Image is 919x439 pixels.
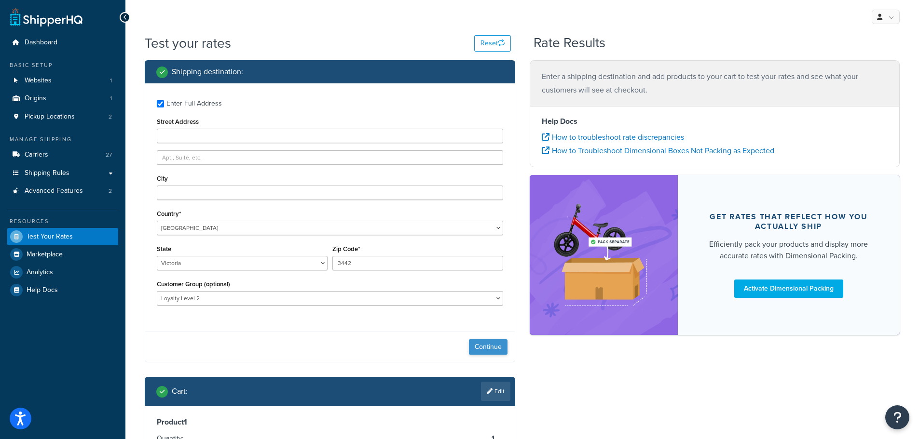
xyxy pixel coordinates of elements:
[7,217,118,226] div: Resources
[7,34,118,52] a: Dashboard
[157,150,503,165] input: Apt., Suite, etc.
[542,145,774,156] a: How to Troubleshoot Dimensional Boxes Not Packing as Expected
[542,116,888,127] h4: Help Docs
[172,67,243,76] h2: Shipping destination :
[25,151,48,159] span: Carriers
[109,113,112,121] span: 2
[157,175,168,182] label: City
[7,90,118,107] li: Origins
[7,146,118,164] a: Carriers27
[25,187,83,195] span: Advanced Features
[7,281,118,299] a: Help Docs
[106,151,112,159] span: 27
[7,246,118,263] a: Marketplace
[7,108,118,126] a: Pickup Locations2
[7,72,118,90] li: Websites
[734,279,843,298] a: Activate Dimensional Packing
[544,189,663,320] img: feature-image-dim-d40ad3071a2b3c8e08177464837368e35600d3c5e73b18a22c1e4bb210dc32ac.png
[109,187,112,195] span: 2
[27,286,58,294] span: Help Docs
[534,36,605,51] h2: Rate Results
[7,135,118,144] div: Manage Shipping
[27,251,63,259] span: Marketplace
[7,182,118,200] li: Advanced Features
[157,245,171,253] label: State
[27,233,73,241] span: Test Your Rates
[7,61,118,69] div: Basic Setup
[157,280,230,288] label: Customer Group (optional)
[157,210,181,217] label: Country*
[7,146,118,164] li: Carriers
[145,34,231,53] h1: Test your rates
[172,387,188,396] h2: Cart :
[157,417,503,427] h3: Product 1
[27,268,53,277] span: Analytics
[25,39,57,47] span: Dashboard
[157,100,164,107] input: Enter Full Address
[166,97,222,110] div: Enter Full Address
[7,108,118,126] li: Pickup Locations
[7,228,118,245] a: Test Your Rates
[25,77,52,85] span: Websites
[25,169,69,177] span: Shipping Rules
[701,212,877,231] div: Get rates that reflect how you actually ship
[332,245,360,253] label: Zip Code*
[885,405,909,429] button: Open Resource Center
[7,182,118,200] a: Advanced Features2
[542,132,684,143] a: How to troubleshoot rate discrepancies
[7,164,118,182] a: Shipping Rules
[701,239,877,262] div: Efficiently pack your products and display more accurate rates with Dimensional Packing.
[7,264,118,281] a: Analytics
[481,382,510,401] a: Edit
[110,94,112,103] span: 1
[469,339,508,355] button: Continue
[7,90,118,107] a: Origins1
[542,70,888,97] p: Enter a shipping destination and add products to your cart to test your rates and see what your c...
[110,77,112,85] span: 1
[25,94,46,103] span: Origins
[7,72,118,90] a: Websites1
[25,113,75,121] span: Pickup Locations
[474,35,511,52] button: Reset
[157,118,199,125] label: Street Address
